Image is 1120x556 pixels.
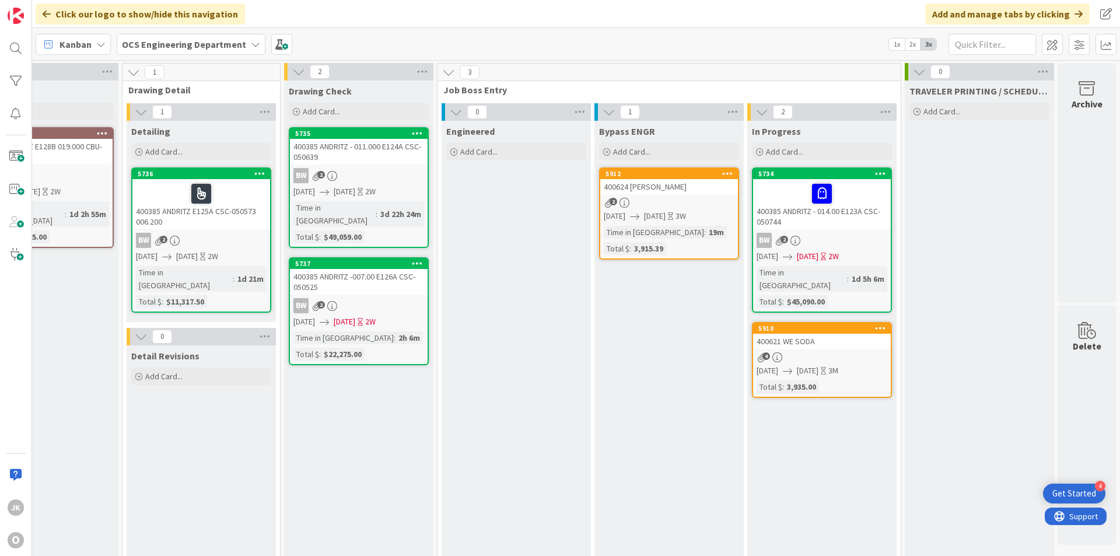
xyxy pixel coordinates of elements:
[321,230,365,243] div: $49,059.00
[208,250,218,263] div: 2W
[65,208,66,221] span: :
[293,201,376,227] div: Time in [GEOGRAPHIC_DATA]
[909,85,1049,97] span: TRAVELER PRINTING / SCHEDULING
[8,499,24,516] div: JK
[752,322,892,398] a: 5910400621 WE SODA[DATE][DATE]3MTotal $:3,935.00
[136,295,162,308] div: Total $
[757,250,778,263] span: [DATE]
[613,146,650,157] span: Add Card...
[604,210,625,222] span: [DATE]
[1095,481,1105,491] div: 4
[600,169,738,194] div: 5912400624 [PERSON_NAME]
[66,208,109,221] div: 1d 2h 55m
[797,365,818,377] span: [DATE]
[365,186,376,198] div: 2W
[377,208,424,221] div: 3d 22h 24m
[145,371,183,382] span: Add Card...
[923,106,961,117] span: Add Card...
[605,170,738,178] div: 5912
[675,210,686,222] div: 3W
[293,348,319,361] div: Total $
[757,380,782,393] div: Total $
[365,316,376,328] div: 2W
[706,226,727,239] div: 19m
[289,127,429,248] a: 5735400385 ANDRITZ - 011.000 E124A CSC- 050639BW[DATE][DATE]2WTime in [GEOGRAPHIC_DATA]:3d 22h 24...
[930,65,950,79] span: 0
[233,272,235,285] span: :
[290,128,428,139] div: 5735
[443,84,886,96] span: Job Boss Entry
[293,331,394,344] div: Time in [GEOGRAPHIC_DATA]
[131,167,271,313] a: 5736400385 ANDRITZ E125A CSC-050573 006.200BW[DATE][DATE]2WTime in [GEOGRAPHIC_DATA]:1d 21mTotal ...
[235,272,267,285] div: 1d 21m
[644,210,666,222] span: [DATE]
[1052,488,1096,499] div: Get Started
[905,39,921,50] span: 2x
[460,146,498,157] span: Add Card...
[293,186,315,198] span: [DATE]
[925,4,1090,25] div: Add and manage tabs by clicking
[293,316,315,328] span: [DATE]
[132,179,270,229] div: 400385 ANDRITZ E125A CSC-050573 006.200
[620,105,640,119] span: 1
[24,2,53,16] span: Support
[752,167,892,313] a: 5734400385 ANDRITZ - 014.00 E123A CSC-050744BW[DATE][DATE]2WTime in [GEOGRAPHIC_DATA]:1d 5h 6mTot...
[631,242,666,255] div: 3,915.39
[160,236,167,243] span: 2
[145,65,164,79] span: 1
[132,233,270,248] div: BW
[629,242,631,255] span: :
[321,348,365,361] div: $22,275.00
[290,258,428,295] div: 5737400385 ANDRITZ -007.00 E126A CSC-050525
[136,233,151,248] div: BW
[163,295,207,308] div: $11,317.50
[334,186,355,198] span: [DATE]
[599,125,655,137] span: Bypass ENGR
[889,39,905,50] span: 1x
[290,269,428,295] div: 400385 ANDRITZ -007.00 E126A CSC-050525
[152,105,172,119] span: 1
[289,85,352,97] span: Drawing Check
[753,233,891,248] div: BW
[704,226,706,239] span: :
[782,295,784,308] span: :
[762,352,770,360] span: 4
[797,250,818,263] span: [DATE]
[290,139,428,165] div: 400385 ANDRITZ - 011.000 E124A CSC- 050639
[176,250,198,263] span: [DATE]
[758,170,891,178] div: 5734
[132,169,270,179] div: 5736
[757,295,782,308] div: Total $
[145,146,183,157] span: Add Card...
[132,169,270,229] div: 5736400385 ANDRITZ E125A CSC-050573 006.200
[773,105,793,119] span: 2
[758,324,891,333] div: 5910
[310,65,330,79] span: 2
[1043,484,1105,503] div: Open Get Started checklist, remaining modules: 4
[604,226,704,239] div: Time in [GEOGRAPHIC_DATA]
[290,168,428,183] div: BW
[334,316,355,328] span: [DATE]
[162,295,163,308] span: :
[600,169,738,179] div: 5912
[599,167,739,260] a: 5912400624 [PERSON_NAME][DATE][DATE]3WTime in [GEOGRAPHIC_DATA]:19mTotal $:3,915.39
[122,39,246,50] b: OCS Engineering Department
[782,380,784,393] span: :
[128,84,265,96] span: Drawing Detail
[766,146,803,157] span: Add Card...
[753,169,891,179] div: 5734
[319,348,321,361] span: :
[138,170,270,178] div: 5736
[753,323,891,334] div: 5910
[446,125,495,137] span: Engineered
[610,198,617,205] span: 2
[317,171,325,179] span: 2
[290,298,428,313] div: BW
[295,130,428,138] div: 5735
[757,365,778,377] span: [DATE]
[293,168,309,183] div: BW
[60,37,92,51] span: Kanban
[460,65,480,79] span: 3
[784,295,828,308] div: $45,090.00
[467,105,487,119] span: 0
